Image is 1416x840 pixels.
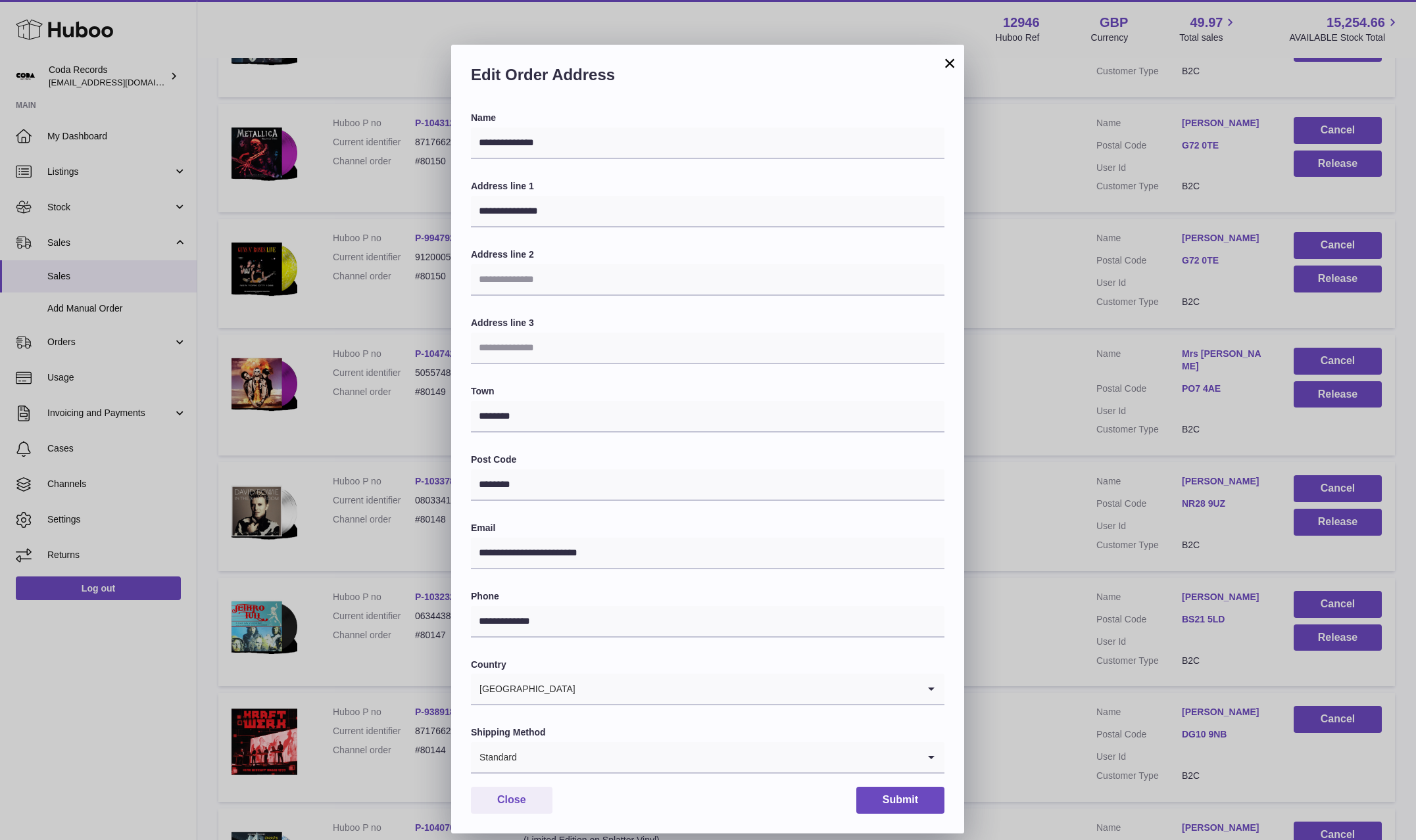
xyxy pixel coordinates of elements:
label: Email [471,522,944,534]
label: Phone [471,590,944,603]
label: Address line 1 [471,180,944,193]
h2: Edit Order Address [471,64,944,92]
span: [GEOGRAPHIC_DATA] [471,674,576,704]
input: Search for option [518,742,918,772]
button: Submit [856,787,944,814]
span: Standard [471,742,518,772]
button: Close [471,787,552,814]
label: Country [471,659,944,671]
label: Address line 3 [471,317,944,329]
label: Name [471,112,944,124]
input: Search for option [576,674,918,704]
div: Search for option [471,742,944,774]
label: Address line 2 [471,248,944,261]
div: Search for option [471,674,944,705]
label: Shipping Method [471,726,944,739]
label: Town [471,385,944,398]
label: Post Code [471,454,944,466]
button: × [942,55,958,71]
